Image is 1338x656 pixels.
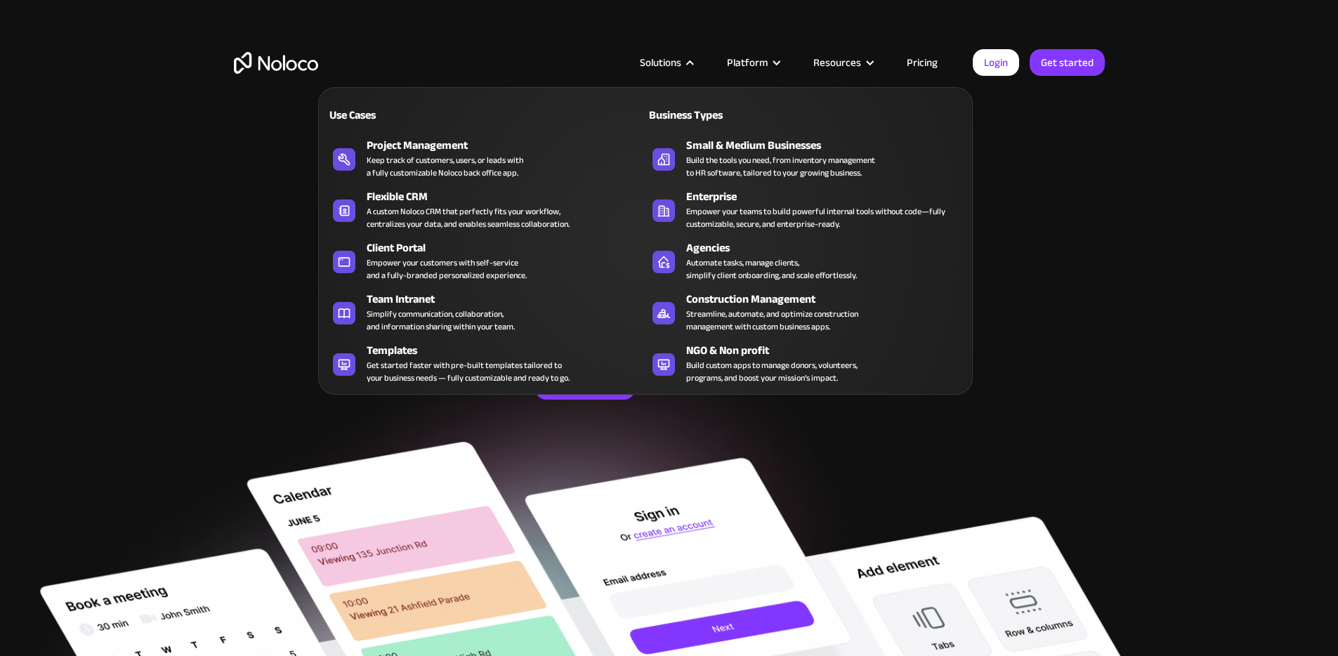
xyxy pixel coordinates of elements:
[727,53,768,72] div: Platform
[889,53,955,72] a: Pricing
[367,240,652,256] div: Client Portal
[645,237,965,284] a: AgenciesAutomate tasks, manage clients,simplify client onboarding, and scale effortlessly.
[686,308,858,333] div: Streamline, automate, and optimize construction management with custom business apps.
[622,53,709,72] div: Solutions
[367,359,570,384] div: Get started faster with pre-built templates tailored to your business needs — fully customizable ...
[367,154,523,179] div: Keep track of customers, users, or leads with a fully customizable Noloco back office app.
[326,134,645,182] a: Project ManagementKeep track of customers, users, or leads witha fully customizable Noloco back o...
[326,185,645,233] a: Flexible CRMA custom Noloco CRM that perfectly fits your workflow,centralizes your data, and enab...
[326,107,480,124] div: Use Cases
[709,53,796,72] div: Platform
[686,359,858,384] div: Build custom apps to manage donors, volunteers, programs, and boost your mission’s impact.
[367,205,570,230] div: A custom Noloco CRM that perfectly fits your workflow, centralizes your data, and enables seamles...
[326,237,645,284] a: Client PortalEmpower your customers with self-serviceand a fully-branded personalized experience.
[645,339,965,387] a: NGO & Non profitBuild custom apps to manage donors, volunteers,programs, and boost your mission’s...
[367,137,652,154] div: Project Management
[367,308,515,333] div: Simplify communication, collaboration, and information sharing within your team.
[645,134,965,182] a: Small & Medium BusinessesBuild the tools you need, from inventory managementto HR software, tailo...
[326,339,645,387] a: TemplatesGet started faster with pre-built templates tailored toyour business needs — fully custo...
[326,98,645,131] a: Use Cases
[645,107,799,124] div: Business Types
[645,288,965,336] a: Construction ManagementStreamline, automate, and optimize constructionmanagement with custom busi...
[686,188,971,205] div: Enterprise
[645,185,965,233] a: EnterpriseEmpower your teams to build powerful internal tools without code—fully customizable, se...
[813,53,861,72] div: Resources
[686,154,875,179] div: Build the tools you need, from inventory management to HR software, tailored to your growing busi...
[686,240,971,256] div: Agencies
[318,67,973,395] nav: Solutions
[234,145,1105,257] h2: Business Apps for Teams
[367,188,652,205] div: Flexible CRM
[686,137,971,154] div: Small & Medium Businesses
[326,288,645,336] a: Team IntranetSimplify communication, collaboration,and information sharing within your team.
[234,52,318,74] a: home
[686,291,971,308] div: Construction Management
[645,98,965,131] a: Business Types
[686,256,857,282] div: Automate tasks, manage clients, simplify client onboarding, and scale effortlessly.
[973,49,1019,76] a: Login
[1030,49,1105,76] a: Get started
[367,291,652,308] div: Team Intranet
[686,205,958,230] div: Empower your teams to build powerful internal tools without code—fully customizable, secure, and ...
[796,53,889,72] div: Resources
[640,53,681,72] div: Solutions
[686,342,971,359] div: NGO & Non profit
[367,342,652,359] div: Templates
[367,256,527,282] div: Empower your customers with self-service and a fully-branded personalized experience.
